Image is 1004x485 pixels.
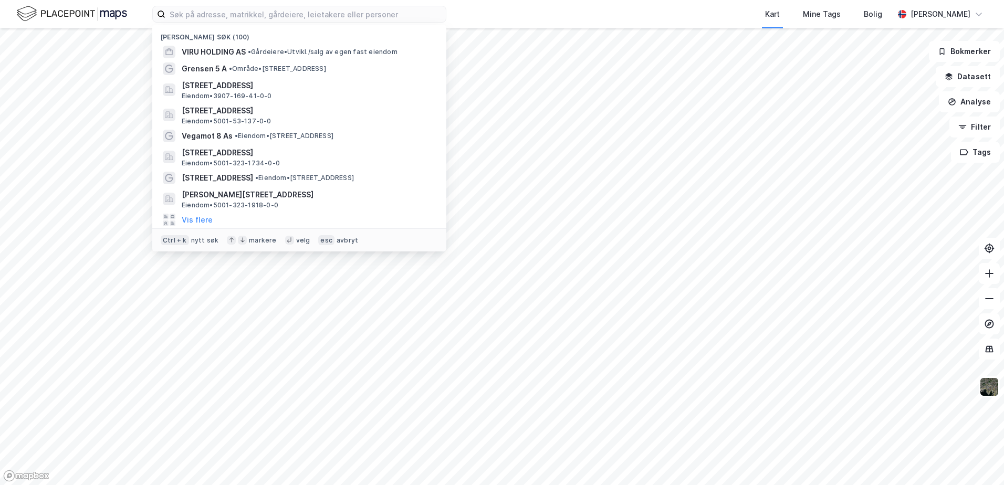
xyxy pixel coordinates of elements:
input: Søk på adresse, matrikkel, gårdeiere, leietakere eller personer [165,6,446,22]
div: Ctrl + k [161,235,189,246]
span: [STREET_ADDRESS] [182,79,434,92]
iframe: Chat Widget [951,435,1004,485]
div: nytt søk [191,236,219,245]
img: 9k= [979,377,999,397]
span: Eiendom • 5001-323-1918-0-0 [182,201,278,209]
span: [STREET_ADDRESS] [182,172,253,184]
span: Eiendom • [STREET_ADDRESS] [255,174,354,182]
span: Eiendom • 5001-53-137-0-0 [182,117,271,125]
span: [STREET_ADDRESS] [182,104,434,117]
span: [PERSON_NAME][STREET_ADDRESS] [182,188,434,201]
img: logo.f888ab2527a4732fd821a326f86c7f29.svg [17,5,127,23]
span: Gårdeiere • Utvikl./salg av egen fast eiendom [248,48,398,56]
button: Tags [951,142,1000,163]
div: [PERSON_NAME] søk (100) [152,25,446,44]
span: • [235,132,238,140]
span: • [255,174,258,182]
div: velg [296,236,310,245]
div: avbryt [337,236,358,245]
span: VIRU HOLDING AS [182,46,246,58]
span: Eiendom • 5001-323-1734-0-0 [182,159,280,167]
button: Vis flere [182,214,213,226]
button: Filter [949,117,1000,138]
span: Eiendom • 3907-169-41-0-0 [182,92,272,100]
div: Mine Tags [803,8,841,20]
div: Kontrollprogram for chat [951,435,1004,485]
div: Kart [765,8,780,20]
button: Bokmerker [929,41,1000,62]
button: Datasett [936,66,1000,87]
a: Mapbox homepage [3,470,49,482]
div: esc [318,235,334,246]
span: • [229,65,232,72]
span: • [248,48,251,56]
span: Eiendom • [STREET_ADDRESS] [235,132,333,140]
span: Område • [STREET_ADDRESS] [229,65,326,73]
div: markere [249,236,276,245]
div: Bolig [864,8,882,20]
button: Analyse [939,91,1000,112]
span: Grensen 5 A [182,62,227,75]
span: Vegamot 8 As [182,130,233,142]
span: [STREET_ADDRESS] [182,146,434,159]
div: [PERSON_NAME] [911,8,970,20]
